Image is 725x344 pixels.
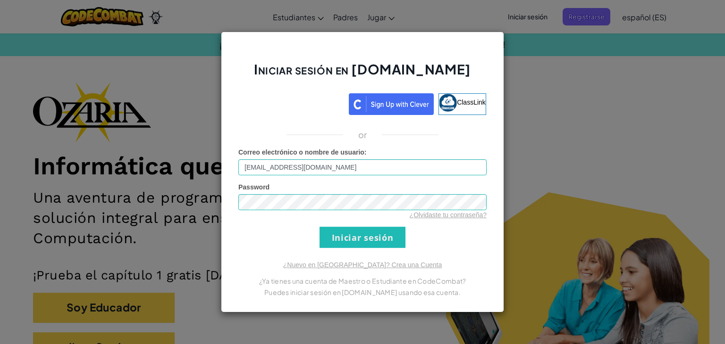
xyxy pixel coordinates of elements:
[457,98,486,106] span: ClassLink
[238,60,487,88] h2: Iniciar sesión en [DOMAIN_NAME]
[234,92,349,113] iframe: Botón Iniciar sesión con Google
[238,147,367,157] label: :
[283,261,442,269] a: ¿Nuevo en [GEOGRAPHIC_DATA]? Crea una Cuenta
[238,183,270,191] span: Password
[238,287,487,298] p: Puedes iniciar sesión en [DOMAIN_NAME] usando esa cuenta.
[358,129,367,140] p: or
[238,148,364,156] span: Correo electrónico o nombre de usuario
[349,93,434,115] img: clever_sso_button@2x.png
[320,227,405,248] input: Iniciar sesión
[238,275,487,287] p: ¿Ya tienes una cuenta de Maestro o Estudiante en CodeCombat?
[410,211,487,219] a: ¿Olvidaste tu contraseña?
[439,94,457,112] img: classlink-logo-small.png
